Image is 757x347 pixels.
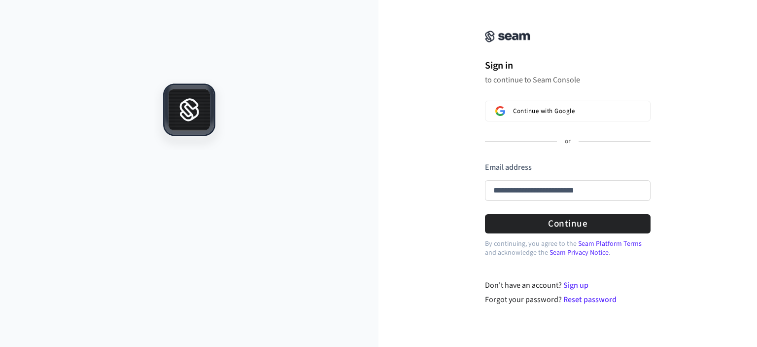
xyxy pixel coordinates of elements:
a: Reset password [563,294,617,305]
h1: Sign in [485,58,651,73]
a: Seam Privacy Notice [550,248,609,258]
button: Sign in with GoogleContinue with Google [485,101,651,121]
p: By continuing, you agree to the and acknowledge the . [485,239,651,257]
div: Don't have an account? [485,279,651,291]
a: Seam Platform Terms [578,239,642,249]
a: Sign up [563,280,588,291]
button: Continue [485,214,651,233]
label: Email address [485,162,532,173]
span: Continue with Google [513,107,575,115]
img: Sign in with Google [495,106,505,116]
p: or [565,137,571,146]
img: Seam Console [485,31,530,42]
div: Forgot your password? [485,294,651,306]
p: to continue to Seam Console [485,75,651,85]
